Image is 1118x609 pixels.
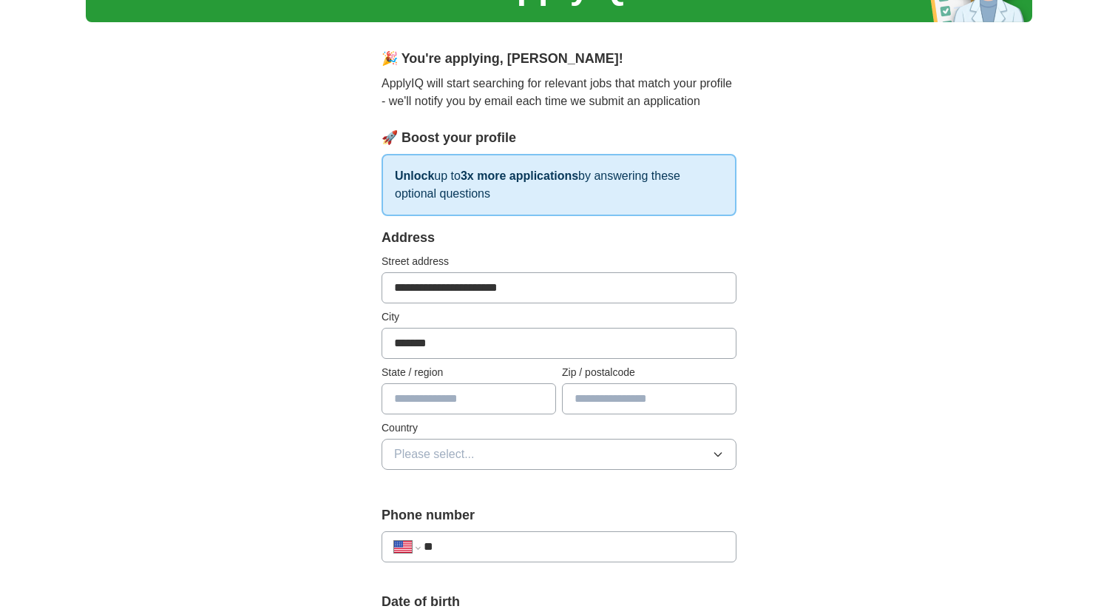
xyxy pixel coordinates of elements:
[382,154,736,216] p: up to by answering these optional questions
[395,169,434,182] strong: Unlock
[382,75,736,110] p: ApplyIQ will start searching for relevant jobs that match your profile - we'll notify you by emai...
[562,365,736,380] label: Zip / postalcode
[382,439,736,470] button: Please select...
[382,128,736,148] div: 🚀 Boost your profile
[394,445,475,463] span: Please select...
[382,505,736,525] label: Phone number
[382,228,736,248] div: Address
[382,254,736,269] label: Street address
[382,420,736,436] label: Country
[382,49,736,69] div: 🎉 You're applying , [PERSON_NAME] !
[382,365,556,380] label: State / region
[461,169,578,182] strong: 3x more applications
[382,309,736,325] label: City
